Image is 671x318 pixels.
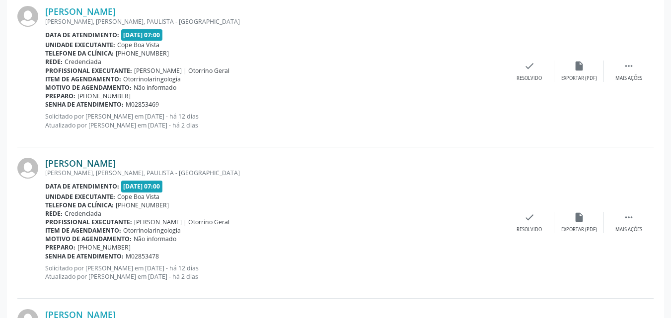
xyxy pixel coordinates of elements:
b: Data de atendimento: [45,182,119,191]
span: M02853469 [126,100,159,109]
b: Preparo: [45,92,75,100]
span: [PHONE_NUMBER] [77,243,131,252]
p: Solicitado por [PERSON_NAME] em [DATE] - há 12 dias Atualizado por [PERSON_NAME] em [DATE] - há 2... [45,264,505,281]
b: Rede: [45,209,63,218]
div: Mais ações [615,75,642,82]
div: Resolvido [517,226,542,233]
span: [PHONE_NUMBER] [116,49,169,58]
b: Motivo de agendamento: [45,235,132,243]
span: Credenciada [65,58,101,66]
b: Unidade executante: [45,192,115,201]
b: Senha de atendimento: [45,100,124,109]
div: Exportar (PDF) [561,75,597,82]
span: [PERSON_NAME] | Otorrino Geral [134,66,229,75]
img: img [17,158,38,179]
span: Credenciada [65,209,101,218]
b: Telefone da clínica: [45,49,114,58]
span: Não informado [134,83,176,92]
div: Resolvido [517,75,542,82]
i: insert_drive_file [574,61,585,71]
span: [PERSON_NAME] | Otorrino Geral [134,218,229,226]
img: img [17,6,38,27]
a: [PERSON_NAME] [45,158,116,169]
b: Senha de atendimento: [45,252,124,260]
i:  [623,61,634,71]
b: Profissional executante: [45,218,132,226]
b: Profissional executante: [45,66,132,75]
span: [PHONE_NUMBER] [77,92,131,100]
span: Cope Boa Vista [117,41,159,49]
b: Telefone da clínica: [45,201,114,209]
span: Otorrinolaringologia [123,75,181,83]
div: Mais ações [615,226,642,233]
b: Preparo: [45,243,75,252]
i: check [524,61,535,71]
span: M02853478 [126,252,159,260]
div: Exportar (PDF) [561,226,597,233]
i: insert_drive_file [574,212,585,223]
b: Item de agendamento: [45,75,121,83]
a: [PERSON_NAME] [45,6,116,17]
b: Item de agendamento: [45,226,121,235]
i:  [623,212,634,223]
b: Data de atendimento: [45,31,119,39]
i: check [524,212,535,223]
div: [PERSON_NAME], [PERSON_NAME], PAULISTA - [GEOGRAPHIC_DATA] [45,169,505,177]
span: [DATE] 07:00 [121,29,163,41]
p: Solicitado por [PERSON_NAME] em [DATE] - há 12 dias Atualizado por [PERSON_NAME] em [DATE] - há 2... [45,112,505,129]
b: Unidade executante: [45,41,115,49]
b: Motivo de agendamento: [45,83,132,92]
div: [PERSON_NAME], [PERSON_NAME], PAULISTA - [GEOGRAPHIC_DATA] [45,17,505,26]
span: [PHONE_NUMBER] [116,201,169,209]
span: Otorrinolaringologia [123,226,181,235]
b: Rede: [45,58,63,66]
span: Cope Boa Vista [117,192,159,201]
span: Não informado [134,235,176,243]
span: [DATE] 07:00 [121,181,163,192]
